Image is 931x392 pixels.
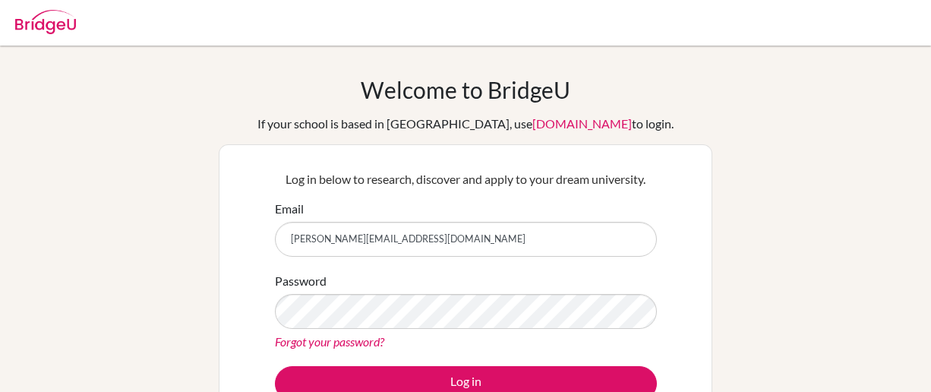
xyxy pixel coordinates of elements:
[257,115,674,133] div: If your school is based in [GEOGRAPHIC_DATA], use to login.
[532,116,632,131] a: [DOMAIN_NAME]
[275,334,384,349] a: Forgot your password?
[361,76,570,103] h1: Welcome to BridgeU
[15,10,76,34] img: Bridge-U
[275,170,657,188] p: Log in below to research, discover and apply to your dream university.
[275,200,304,218] label: Email
[275,272,327,290] label: Password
